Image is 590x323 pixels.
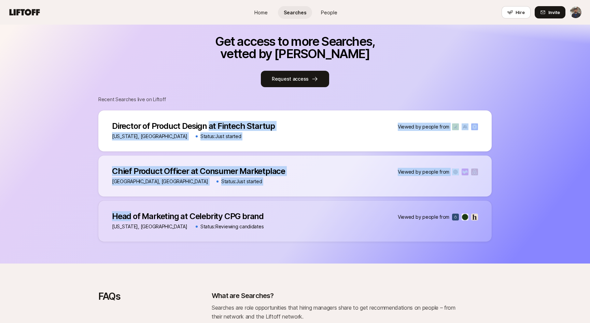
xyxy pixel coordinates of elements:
span: Searches [284,9,307,16]
p: Director of Product Design at Fintech Startup [112,121,275,131]
span: Invite [548,9,560,16]
p: Status: Reviewing candidates [200,223,264,231]
p: Viewed by people from [398,168,449,176]
p: [US_STATE], [GEOGRAPHIC_DATA] [112,223,187,231]
p: [US_STATE], [GEOGRAPHIC_DATA] [112,132,187,140]
p: Status: Just started [200,132,241,140]
img: Loom [471,123,478,130]
p: Status: Just started [221,177,262,186]
span: Home [254,9,268,16]
img: Ramp [452,123,459,130]
img: Darshan Gajara [570,6,581,18]
a: Searches [278,6,312,19]
p: [GEOGRAPHIC_DATA], [GEOGRAPHIC_DATA] [112,177,208,186]
p: Viewed by people from [398,123,449,131]
button: Hire [502,6,531,18]
span: People [321,9,337,16]
button: Request access [261,71,329,87]
p: Searches are role opportunities that hiring managers share to get recommendations on people – fro... [212,303,458,321]
p: What are Searches? [212,291,274,300]
p: Chief Product Officer at Consumer Marketplace [112,166,285,176]
img: ŌURA [452,214,459,220]
img: hims & hers [471,214,478,220]
button: Invite [535,6,565,18]
img: Lyft [462,169,468,175]
a: Home [244,6,278,19]
img: Airbnb [471,169,478,175]
p: Recent Searches live on Liftoff [98,95,492,104]
span: Hire [516,9,525,16]
img: Seed Health [462,214,468,220]
img: OpenAI [452,169,459,175]
p: Viewed by people from [398,213,449,221]
p: Head of Marketing at Celebrity CPG brand [112,212,264,221]
img: Anthropic [462,123,468,130]
a: People [312,6,346,19]
p: Get access to more Searches, vetted by [PERSON_NAME] [211,35,379,60]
